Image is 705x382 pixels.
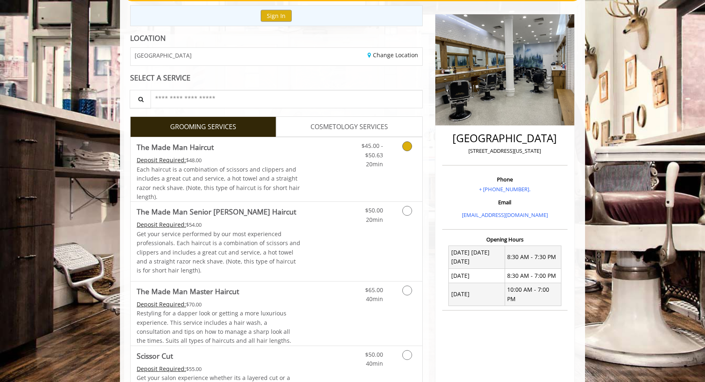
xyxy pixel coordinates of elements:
span: Each haircut is a combination of scissors and clippers and includes a great cut and service, a ho... [137,165,300,201]
span: 20min [366,160,383,168]
span: $65.00 [365,286,383,294]
td: 10:00 AM - 7:00 PM [505,283,561,306]
td: [DATE] [449,283,505,306]
span: 40min [366,295,383,303]
span: GROOMING SERVICES [170,122,236,132]
span: COSMETOLOGY SERVICES [310,122,388,132]
span: This service needs some Advance to be paid before we block your appointment [137,300,186,308]
td: 8:30 AM - 7:30 PM [505,246,561,269]
a: Change Location [368,51,418,59]
h3: Phone [444,176,565,182]
div: $48.00 [137,156,301,165]
h2: [GEOGRAPHIC_DATA] [444,132,565,144]
b: The Made Man Senior [PERSON_NAME] Haircut [137,206,296,217]
span: 20min [366,216,383,223]
span: This service needs some Advance to be paid before we block your appointment [137,156,186,164]
span: Restyling for a dapper look or getting a more luxurious experience. This service includes a hair ... [137,309,291,344]
p: Get your service performed by our most experienced professionals. Each haircut is a combination o... [137,230,301,275]
div: $70.00 [137,300,301,309]
span: 40min [366,360,383,367]
h3: Email [444,199,565,205]
div: $55.00 [137,364,301,373]
button: Sign In [261,10,292,22]
td: [DATE] [449,269,505,283]
div: SELECT A SERVICE [130,74,423,82]
span: This service needs some Advance to be paid before we block your appointment [137,365,186,373]
span: [GEOGRAPHIC_DATA] [135,52,192,58]
b: The Made Man Master Haircut [137,286,239,297]
p: [STREET_ADDRESS][US_STATE] [444,147,565,155]
td: 8:30 AM - 7:00 PM [505,269,561,283]
span: $50.00 [365,351,383,358]
span: $50.00 [365,206,383,214]
span: This service needs some Advance to be paid before we block your appointment [137,221,186,228]
h3: Opening Hours [442,237,568,242]
div: $54.00 [137,220,301,229]
b: The Made Man Haircut [137,141,214,153]
button: Service Search [130,90,151,108]
a: + [PHONE_NUMBER]. [479,185,530,193]
b: LOCATION [130,33,166,43]
td: [DATE] [DATE] [DATE] [449,246,505,269]
span: $45.00 - $50.63 [361,142,383,159]
a: [EMAIL_ADDRESS][DOMAIN_NAME] [462,211,548,219]
b: Scissor Cut [137,350,173,362]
